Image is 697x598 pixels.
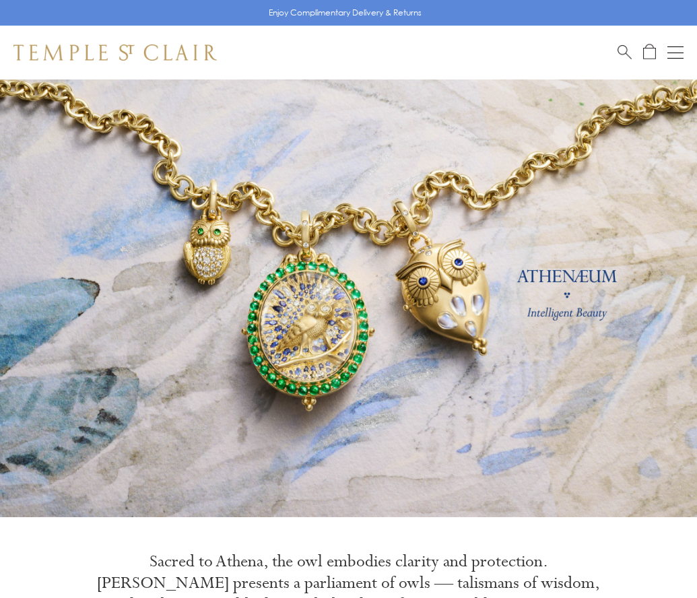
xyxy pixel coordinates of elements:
img: Temple St. Clair [13,44,217,61]
a: Open Shopping Bag [643,44,656,61]
button: Open navigation [667,44,684,61]
p: Enjoy Complimentary Delivery & Returns [269,6,422,20]
a: Search [618,44,632,61]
